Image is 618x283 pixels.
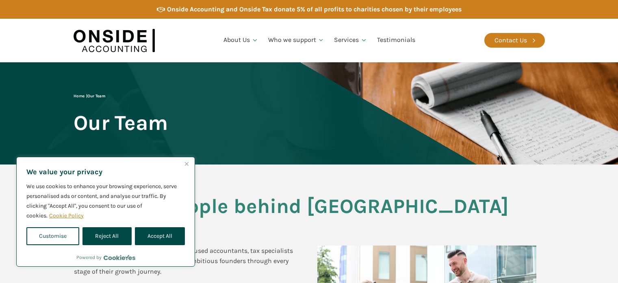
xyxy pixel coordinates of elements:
a: Home [74,94,85,99]
a: Visit CookieYes website [104,255,135,260]
button: Accept All [135,227,185,245]
p: We use cookies to enhance your browsing experience, serve personalised ads or content, and analys... [26,182,185,221]
div: Onside Accounting and Onside Tax donate 5% of all profits to charities chosen by their employees [167,4,462,15]
a: Cookie Policy [49,212,84,219]
button: Customise [26,227,79,245]
button: Close [182,159,191,169]
span: Our Team [74,112,168,134]
a: Services [329,26,372,54]
p: We value your privacy [26,167,185,177]
img: Close [185,162,189,166]
img: Onside Accounting [74,25,155,56]
a: About Us [219,26,263,54]
span: Our Team [87,94,105,99]
div: We value your privacy [16,157,195,267]
div: Contact Us [494,35,527,46]
div: Powered by [76,253,135,261]
button: Reject All [82,227,131,245]
h2: Meet the people behind [GEOGRAPHIC_DATA] [74,195,545,228]
span: | [74,94,105,99]
a: Contact Us [484,33,545,48]
a: Testimonials [372,26,420,54]
a: Who we support [263,26,330,54]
